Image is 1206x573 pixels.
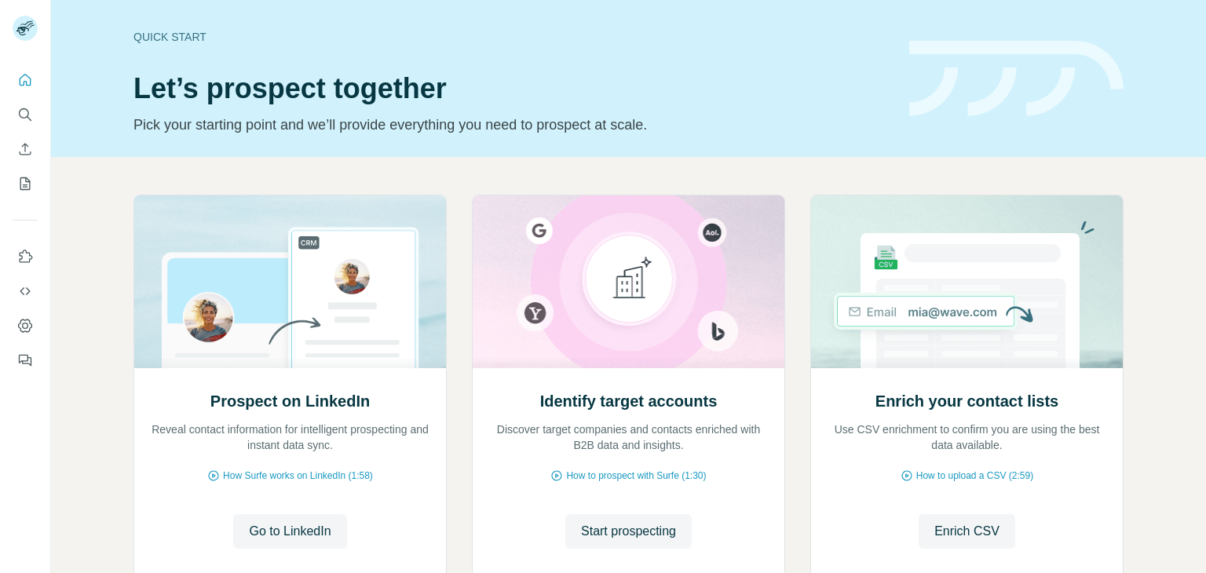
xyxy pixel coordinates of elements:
[249,522,331,541] span: Go to LinkedIn
[210,390,370,412] h2: Prospect on LinkedIn
[540,390,718,412] h2: Identify target accounts
[13,135,38,163] button: Enrich CSV
[581,522,676,541] span: Start prospecting
[13,277,38,305] button: Use Surfe API
[13,346,38,374] button: Feedback
[488,422,769,453] p: Discover target companies and contacts enriched with B2B data and insights.
[565,514,692,549] button: Start prospecting
[133,114,890,136] p: Pick your starting point and we’ll provide everything you need to prospect at scale.
[810,195,1124,368] img: Enrich your contact lists
[875,390,1058,412] h2: Enrich your contact lists
[133,195,447,368] img: Prospect on LinkedIn
[919,514,1015,549] button: Enrich CSV
[133,73,890,104] h1: Let’s prospect together
[13,66,38,94] button: Quick start
[934,522,1000,541] span: Enrich CSV
[133,29,890,45] div: Quick start
[13,312,38,340] button: Dashboard
[13,243,38,271] button: Use Surfe on LinkedIn
[233,514,346,549] button: Go to LinkedIn
[472,195,785,368] img: Identify target accounts
[909,41,1124,117] img: banner
[150,422,430,453] p: Reveal contact information for intelligent prospecting and instant data sync.
[916,469,1033,483] span: How to upload a CSV (2:59)
[827,422,1107,453] p: Use CSV enrichment to confirm you are using the best data available.
[566,469,706,483] span: How to prospect with Surfe (1:30)
[223,469,373,483] span: How Surfe works on LinkedIn (1:58)
[13,100,38,129] button: Search
[13,170,38,198] button: My lists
